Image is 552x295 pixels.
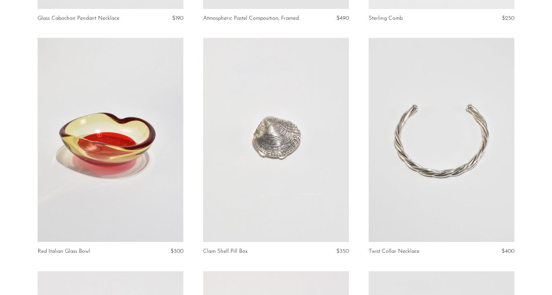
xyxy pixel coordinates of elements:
[172,15,183,21] span: $190
[170,249,183,254] span: $300
[38,15,119,21] a: Glass Cabochon Pendant Necklace
[502,15,514,21] span: $250
[369,249,419,254] a: Twist Collar Necklace
[502,249,514,254] span: $400
[369,15,403,21] a: Sterling Comb
[336,15,349,21] span: $490
[203,249,248,254] a: Clam Shell Pill Box
[38,249,90,254] a: Red Italian Glass Bowl
[203,15,299,21] a: Atmospheric Pastel Composition, Framed
[336,249,349,254] span: $350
